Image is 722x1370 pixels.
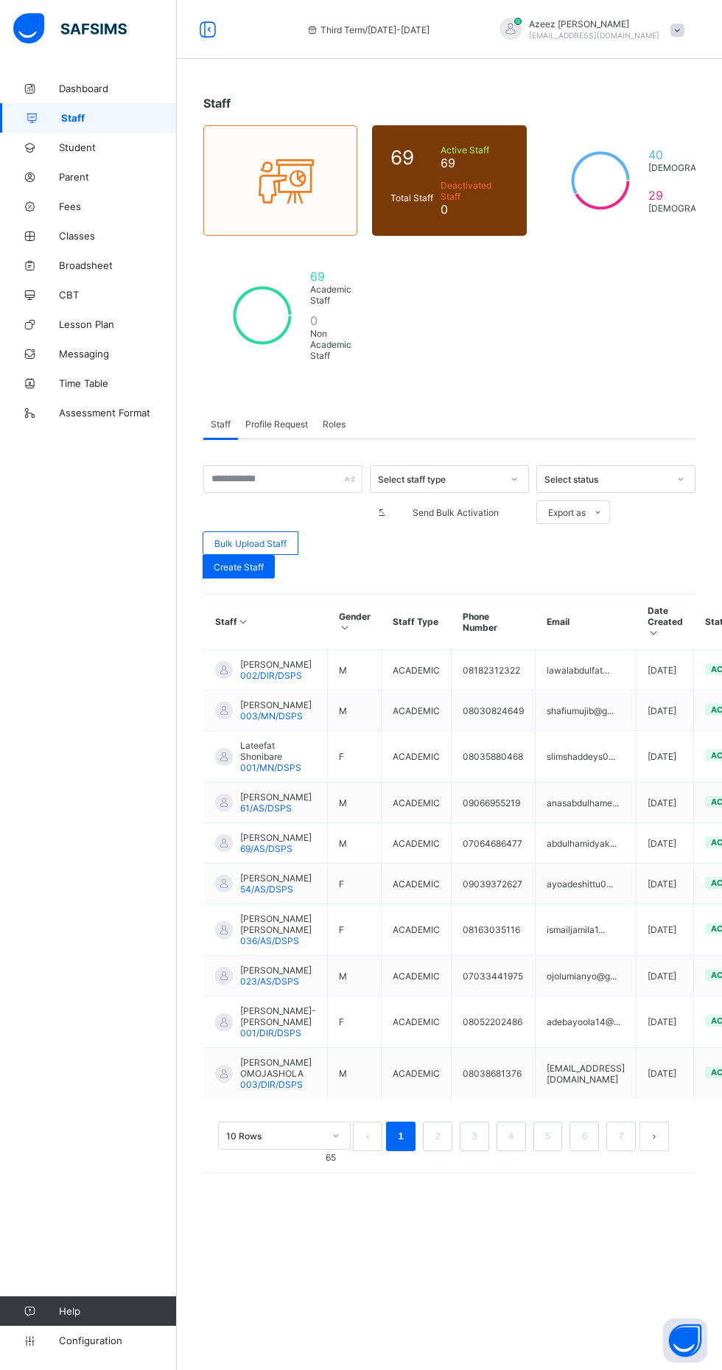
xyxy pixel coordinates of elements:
span: [PERSON_NAME] [240,659,312,670]
td: [DATE] [637,731,694,783]
th: Phone Number [452,594,536,650]
span: [PERSON_NAME]-[PERSON_NAME] [240,1005,316,1027]
td: F [328,904,382,956]
td: M [328,823,382,864]
td: ACADEMIC [382,783,452,823]
span: [PERSON_NAME] [240,965,312,976]
a: 7 [614,1127,628,1146]
td: ismailjamila1... [536,904,637,956]
span: CBT [59,289,177,301]
span: Non Academic Staff [310,328,351,361]
span: 69/AS/DSPS [240,843,292,854]
button: next page [639,1122,669,1151]
span: Broadsheet [59,259,177,271]
li: 6 [569,1122,599,1151]
td: M [328,783,382,823]
li: 5 [533,1122,563,1151]
td: adebayoola14@... [536,996,637,1048]
td: [DATE] [637,691,694,731]
td: 08038681376 [452,1048,536,1100]
span: 003/MN/DSPS [240,710,303,721]
span: Deactivated Staff [441,180,508,202]
td: 07064686477 [452,823,536,864]
span: Send Bulk Activation [393,507,518,518]
span: Create Staff [214,562,264,573]
li: 1 [386,1122,416,1151]
div: AzeezIbrahim [485,18,691,42]
span: 001/MN/DSPS [240,762,301,773]
td: F [328,996,382,1048]
td: M [328,650,382,691]
td: 08035880468 [452,731,536,783]
span: 003/DIR/DSPS [240,1079,303,1090]
div: Select status [544,474,668,485]
span: Time Table [59,377,177,389]
span: 023/AS/DSPS [240,976,299,987]
td: M [328,956,382,996]
span: [PERSON_NAME] [240,873,312,884]
td: [DATE] [637,823,694,864]
td: F [328,731,382,783]
td: [DATE] [637,864,694,904]
td: [EMAIL_ADDRESS][DOMAIN_NAME] [536,1048,637,1100]
td: [DATE] [637,956,694,996]
span: 69 [441,155,508,170]
button: Open asap [663,1318,707,1363]
span: 69 [390,146,433,169]
span: Assessment Format [59,407,177,419]
a: 3 [467,1127,481,1146]
span: Profile Request [245,419,308,430]
div: 10 Rows [226,1130,323,1142]
td: [DATE] [637,650,694,691]
span: 0 [310,313,351,328]
span: Help [59,1305,176,1317]
span: Messaging [59,348,177,360]
span: Fees [59,200,177,212]
span: 002/DIR/DSPS [240,670,302,681]
span: 001/DIR/DSPS [240,1027,301,1038]
span: session/term information [306,24,430,35]
span: Lesson Plan [59,318,177,330]
li: 下一页 [639,1122,669,1151]
i: Sort in Ascending Order [237,616,250,627]
td: 08182312322 [452,650,536,691]
li: 上一页 [353,1122,382,1151]
span: Active Staff [441,144,508,155]
li: 7 [606,1122,636,1151]
span: Configuration [59,1335,176,1346]
span: 0 [441,202,508,217]
th: Staff [204,594,328,650]
span: Staff [211,419,231,430]
li: 2 [423,1122,452,1151]
td: lawalabdulfat... [536,650,637,691]
div: Total Staff [387,189,437,207]
a: 5 [541,1127,555,1146]
td: ACADEMIC [382,1048,452,1100]
span: Academic Staff [310,284,351,306]
img: safsims [13,13,127,44]
td: abdulhamidyak... [536,823,637,864]
span: Roles [323,419,346,430]
td: [DATE] [637,904,694,956]
td: M [328,691,382,731]
span: Parent [59,171,177,183]
a: 2 [430,1127,444,1146]
td: ACADEMIC [382,691,452,731]
li: 3 [460,1122,489,1151]
td: ACADEMIC [382,823,452,864]
th: Staff Type [382,594,452,650]
td: ACADEMIC [382,650,452,691]
span: 69 [310,269,351,284]
span: Bulk Upload Staff [214,538,287,549]
span: [EMAIL_ADDRESS][DOMAIN_NAME] [529,31,659,40]
td: slimshaddeys0... [536,731,637,783]
i: Sort in Ascending Order [339,622,351,633]
td: [DATE] [637,996,694,1048]
td: M [328,1048,382,1100]
div: Select staff type [378,474,502,485]
th: Gender [328,594,382,650]
td: ACADEMIC [382,996,452,1048]
span: Classes [59,230,177,242]
td: ACADEMIC [382,864,452,904]
span: Staff [61,112,177,124]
